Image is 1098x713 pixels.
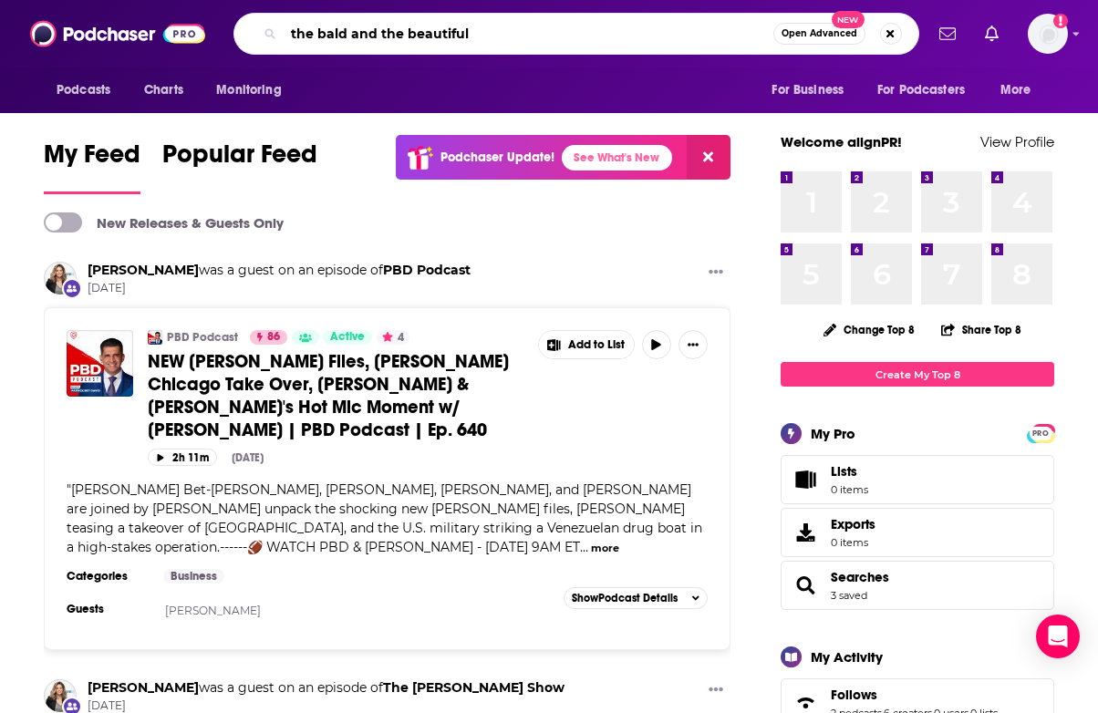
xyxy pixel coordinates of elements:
span: Open Advanced [782,29,857,38]
a: Show notifications dropdown [978,18,1006,49]
input: Search podcasts, credits, & more... [284,19,773,48]
img: NEW Epstein Files, Trump's Chicago Take Over, Putin & Xi's Hot Mic Moment w/ Jillian Michaels | P... [67,330,133,397]
button: Show More Button [678,330,708,359]
h3: was a guest on an episode of [88,262,471,279]
h3: Categories [67,569,149,584]
a: New Releases & Guests Only [44,212,284,232]
a: [PERSON_NAME] [165,604,261,617]
span: Podcasts [57,77,110,103]
a: Searches [831,569,889,585]
span: Exports [787,520,823,545]
div: Open Intercom Messenger [1036,615,1080,658]
button: Show More Button [701,262,730,284]
span: " [67,481,702,555]
a: 3 saved [831,589,867,602]
a: Jillian Michaels [88,679,199,696]
div: My Pro [811,425,855,442]
button: open menu [865,73,991,108]
span: New [832,11,865,28]
span: Follows [831,687,877,703]
a: 86 [250,330,287,345]
img: Podchaser - Follow, Share and Rate Podcasts [30,16,205,51]
span: Lists [787,467,823,492]
div: Search podcasts, credits, & more... [233,13,919,55]
span: Popular Feed [162,139,317,181]
button: open menu [44,73,134,108]
span: My Feed [44,139,140,181]
span: [DATE] [88,281,471,296]
span: Active [330,328,365,346]
img: Jillian Michaels [44,679,77,712]
a: Charts [132,73,194,108]
a: PBD Podcast [167,330,238,345]
img: PBD Podcast [148,330,162,345]
a: The Benny Show [383,679,565,696]
button: open menu [988,73,1054,108]
span: Logged in as alignPR [1028,14,1068,54]
a: Welcome alignPR! [781,133,902,150]
span: For Business [772,77,844,103]
span: Lists [831,463,868,480]
a: Business [163,569,224,584]
span: 0 items [831,483,868,496]
button: 2h 11m [148,449,217,466]
button: Open AdvancedNew [773,23,865,45]
div: [DATE] [232,451,264,464]
span: More [1000,77,1031,103]
h3: was a guest on an episode of [88,679,565,697]
button: Share Top 8 [940,312,1022,347]
button: Show More Button [701,679,730,702]
svg: Add a profile image [1053,14,1068,28]
span: 0 items [831,536,875,549]
a: Jillian Michaels [88,262,199,278]
a: Searches [787,573,823,598]
span: [PERSON_NAME] Bet-[PERSON_NAME], [PERSON_NAME], [PERSON_NAME], and [PERSON_NAME] are joined by [P... [67,481,702,555]
span: PRO [1030,427,1051,440]
div: New Appearance [62,278,82,298]
span: Lists [831,463,857,480]
a: Popular Feed [162,139,317,194]
span: Exports [831,516,875,532]
img: User Profile [1028,14,1068,54]
a: NEW [PERSON_NAME] Files, [PERSON_NAME] Chicago Take Over, [PERSON_NAME] & [PERSON_NAME]'s Hot Mic... [148,350,525,441]
button: 4 [377,330,409,345]
span: Monitoring [216,77,281,103]
p: Podchaser Update! [440,150,554,165]
button: Change Top 8 [813,318,926,341]
a: Create My Top 8 [781,362,1054,387]
button: open menu [203,73,305,108]
a: My Feed [44,139,140,194]
h3: Guests [67,602,149,616]
span: 86 [267,328,280,346]
div: My Activity [811,648,883,666]
span: ... [580,539,588,555]
span: For Podcasters [877,77,965,103]
a: Active [323,330,372,345]
a: Lists [781,455,1054,504]
button: open menu [759,73,866,108]
span: Show Podcast Details [572,592,678,604]
button: Show profile menu [1028,14,1068,54]
a: Exports [781,508,1054,557]
a: PBD Podcast [383,262,471,278]
a: PRO [1030,426,1051,439]
span: Searches [781,561,1054,610]
span: Charts [144,77,183,103]
button: Show More Button [539,331,634,358]
a: View Profile [980,133,1054,150]
span: NEW [PERSON_NAME] Files, [PERSON_NAME] Chicago Take Over, [PERSON_NAME] & [PERSON_NAME]'s Hot Mic... [148,350,509,441]
a: Show notifications dropdown [932,18,963,49]
img: Jillian Michaels [44,262,77,294]
button: ShowPodcast Details [564,587,708,609]
a: See What's New [562,145,672,170]
button: more [591,541,619,556]
a: Follows [831,687,998,703]
span: Add to List [568,338,625,352]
